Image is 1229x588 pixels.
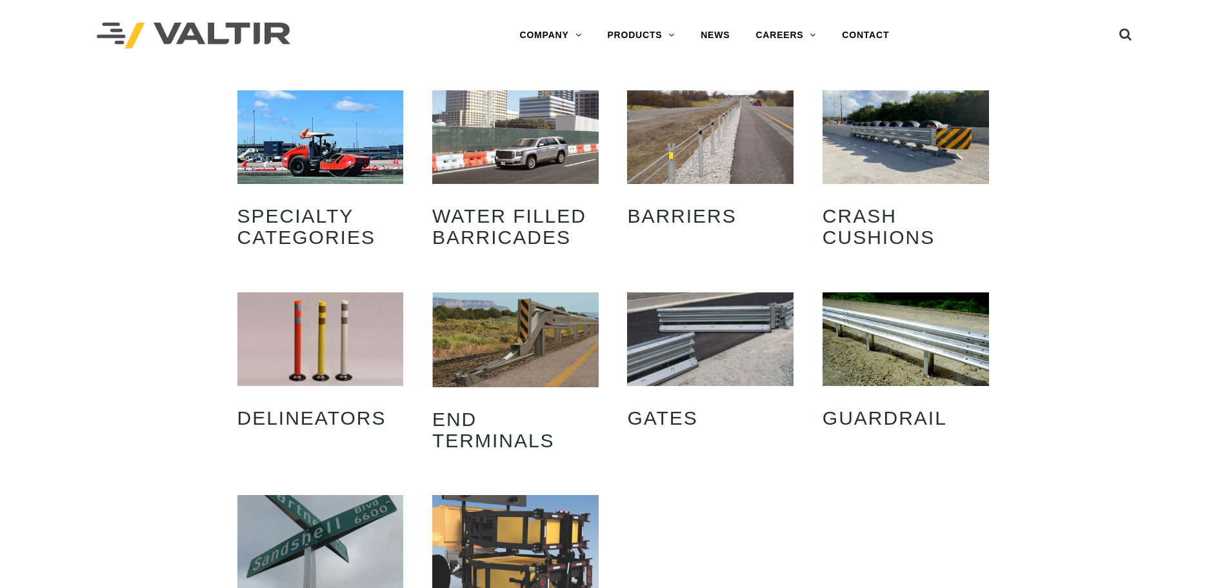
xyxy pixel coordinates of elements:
[627,90,794,184] img: Barriers
[627,196,794,236] h2: Barriers
[594,23,688,48] a: PRODUCTS
[237,196,404,258] h2: Specialty Categories
[823,398,989,438] h2: Guardrail
[627,292,794,438] a: Visit product category Gates
[823,292,989,386] img: Guardrail
[97,23,290,49] img: Valtir
[743,23,829,48] a: CAREERS
[829,23,902,48] a: CONTACT
[237,398,404,438] h2: Delineators
[823,292,989,438] a: Visit product category Guardrail
[627,398,794,438] h2: Gates
[688,23,743,48] a: NEWS
[432,399,599,461] h2: End Terminals
[432,90,599,184] img: Water Filled Barricades
[237,292,404,438] a: Visit product category Delineators
[506,23,594,48] a: COMPANY
[432,90,599,258] a: Visit product category Water Filled Barricades
[823,90,989,258] a: Visit product category Crash Cushions
[627,90,794,236] a: Visit product category Barriers
[823,196,989,258] h2: Crash Cushions
[823,90,989,184] img: Crash Cushions
[237,90,404,184] img: Specialty Categories
[237,90,404,258] a: Visit product category Specialty Categories
[432,196,599,258] h2: Water Filled Barricades
[237,292,404,386] img: Delineators
[432,292,599,387] img: End Terminals
[432,292,599,460] a: Visit product category End Terminals
[627,292,794,386] img: Gates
